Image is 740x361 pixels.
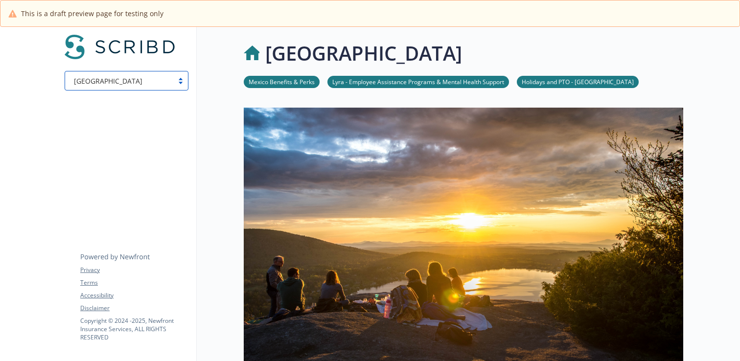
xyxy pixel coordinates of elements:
p: Copyright © 2024 - 2025 , Newfront Insurance Services, ALL RIGHTS RESERVED [80,316,188,341]
a: Terms [80,278,188,287]
a: Disclaimer [80,304,188,313]
a: Privacy [80,266,188,274]
a: Accessibility [80,291,188,300]
a: Holidays and PTO - [GEOGRAPHIC_DATA] [517,77,639,86]
span: [GEOGRAPHIC_DATA] [74,76,142,86]
span: [GEOGRAPHIC_DATA] [70,76,168,86]
a: Mexico Benefits & Perks [244,77,320,86]
h1: [GEOGRAPHIC_DATA] [265,39,462,68]
a: Lyra - Employee Assistance Programs & Mental Health Support [327,77,509,86]
span: This is a draft preview page for testing only [21,8,163,19]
